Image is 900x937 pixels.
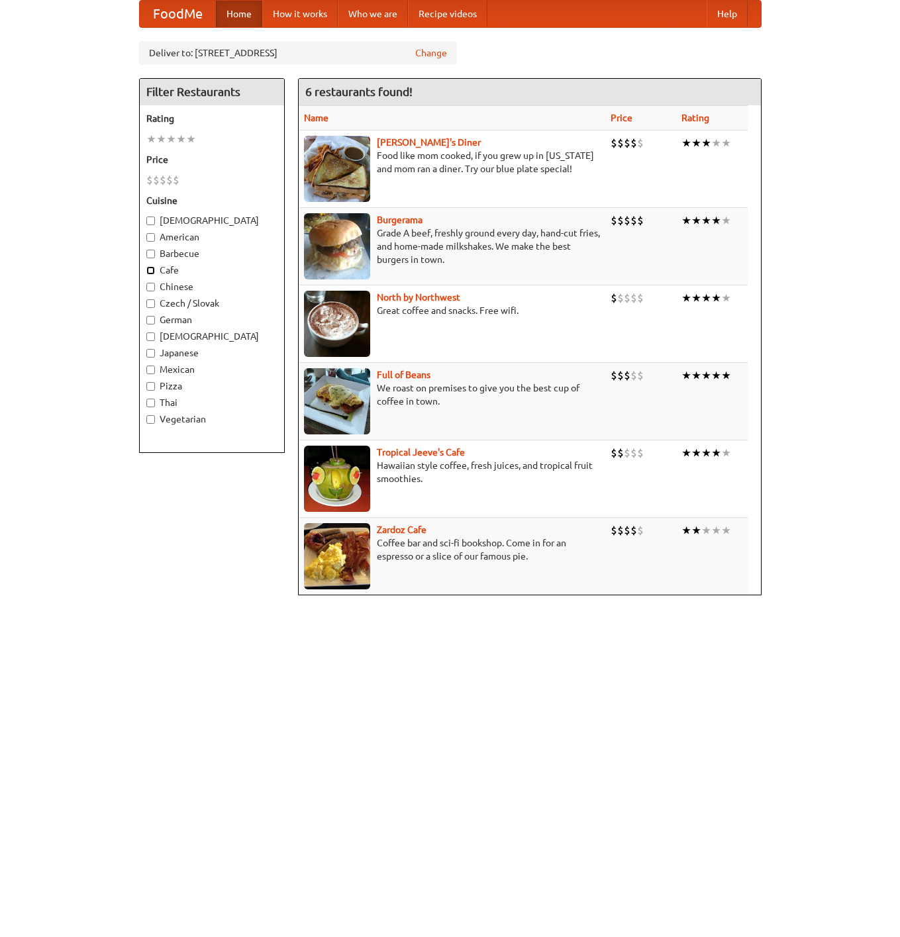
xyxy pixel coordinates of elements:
[701,523,711,538] li: ★
[721,446,731,460] li: ★
[624,446,630,460] li: $
[681,291,691,305] li: ★
[707,1,748,27] a: Help
[146,415,155,424] input: Vegetarian
[691,213,701,228] li: ★
[156,132,166,146] li: ★
[637,213,644,228] li: $
[153,173,160,187] li: $
[186,132,196,146] li: ★
[637,446,644,460] li: $
[630,523,637,538] li: $
[146,332,155,341] input: [DEMOGRAPHIC_DATA]
[630,291,637,305] li: $
[304,446,370,512] img: jeeves.jpg
[701,213,711,228] li: ★
[701,446,711,460] li: ★
[637,368,644,383] li: $
[711,368,721,383] li: ★
[216,1,262,27] a: Home
[721,213,731,228] li: ★
[146,346,277,360] label: Japanese
[176,132,186,146] li: ★
[691,446,701,460] li: ★
[711,523,721,538] li: ★
[691,136,701,150] li: ★
[146,379,277,393] label: Pizza
[377,215,423,225] a: Burgerama
[166,132,176,146] li: ★
[146,217,155,225] input: [DEMOGRAPHIC_DATA]
[146,299,155,308] input: Czech / Slovak
[617,446,624,460] li: $
[681,446,691,460] li: ★
[304,523,370,589] img: zardoz.jpg
[624,213,630,228] li: $
[160,173,166,187] li: $
[146,382,155,391] input: Pizza
[681,368,691,383] li: ★
[624,291,630,305] li: $
[173,173,179,187] li: $
[415,46,447,60] a: Change
[637,523,644,538] li: $
[721,136,731,150] li: ★
[611,136,617,150] li: $
[691,523,701,538] li: ★
[146,363,277,376] label: Mexican
[377,370,430,380] a: Full of Beans
[146,396,277,409] label: Thai
[617,136,624,150] li: $
[711,291,721,305] li: ★
[146,132,156,146] li: ★
[721,523,731,538] li: ★
[146,280,277,293] label: Chinese
[146,316,155,324] input: German
[721,368,731,383] li: ★
[611,213,617,228] li: $
[304,304,600,317] p: Great coffee and snacks. Free wifi.
[624,523,630,538] li: $
[146,194,277,207] h5: Cuisine
[146,413,277,426] label: Vegetarian
[701,136,711,150] li: ★
[146,247,277,260] label: Barbecue
[701,368,711,383] li: ★
[140,1,216,27] a: FoodMe
[624,136,630,150] li: $
[377,292,460,303] a: North by Northwest
[624,368,630,383] li: $
[146,112,277,125] h5: Rating
[304,136,370,202] img: sallys.jpg
[681,136,691,150] li: ★
[146,230,277,244] label: American
[146,349,155,358] input: Japanese
[701,291,711,305] li: ★
[146,283,155,291] input: Chinese
[630,368,637,383] li: $
[139,41,457,65] div: Deliver to: [STREET_ADDRESS]
[305,85,413,98] ng-pluralize: 6 restaurants found!
[377,447,465,458] b: Tropical Jeeve's Cafe
[617,368,624,383] li: $
[711,213,721,228] li: ★
[304,368,370,434] img: beans.jpg
[408,1,487,27] a: Recipe videos
[146,214,277,227] label: [DEMOGRAPHIC_DATA]
[146,297,277,310] label: Czech / Slovak
[637,136,644,150] li: $
[630,213,637,228] li: $
[611,291,617,305] li: $
[691,291,701,305] li: ★
[711,136,721,150] li: ★
[304,381,600,408] p: We roast on premises to give you the best cup of coffee in town.
[611,523,617,538] li: $
[146,313,277,326] label: German
[304,213,370,279] img: burgerama.jpg
[377,137,481,148] a: [PERSON_NAME]'s Diner
[304,291,370,357] img: north.jpg
[304,149,600,175] p: Food like mom cooked, if you grew up in [US_STATE] and mom ran a diner. Try our blue plate special!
